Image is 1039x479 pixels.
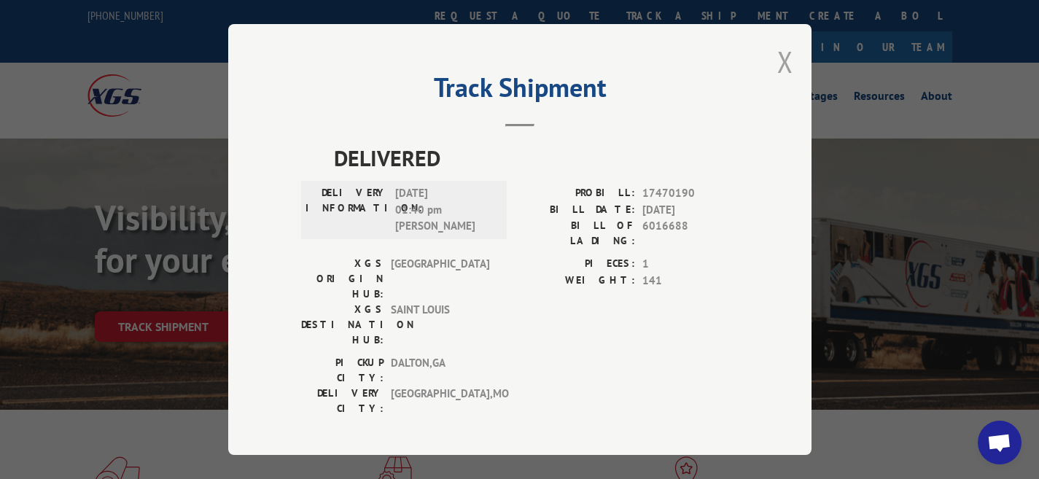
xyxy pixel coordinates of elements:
span: DALTON , GA [391,355,489,386]
span: [GEOGRAPHIC_DATA] , MO [391,386,489,416]
button: Close modal [777,42,793,81]
span: 17470190 [642,185,739,202]
label: PROBILL: [520,185,635,202]
label: DELIVERY INFORMATION: [306,185,388,235]
span: [DATE] 01:40 pm [PERSON_NAME] [395,185,494,235]
label: BILL DATE: [520,201,635,218]
span: SAINT LOUIS [391,302,489,348]
label: PIECES: [520,256,635,273]
h2: Track Shipment [301,77,739,105]
label: XGS DESTINATION HUB: [301,302,384,348]
label: PICKUP CITY: [301,355,384,386]
label: BILL OF LADING: [520,218,635,249]
label: DELIVERY CITY: [301,386,384,416]
label: WEIGHT: [520,272,635,289]
label: XGS ORIGIN HUB: [301,256,384,302]
span: 6016688 [642,218,739,249]
span: [DATE] [642,201,739,218]
div: Open chat [978,421,1022,464]
span: 141 [642,272,739,289]
span: DELIVERED [334,141,739,174]
span: 1 [642,256,739,273]
span: [GEOGRAPHIC_DATA] [391,256,489,302]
